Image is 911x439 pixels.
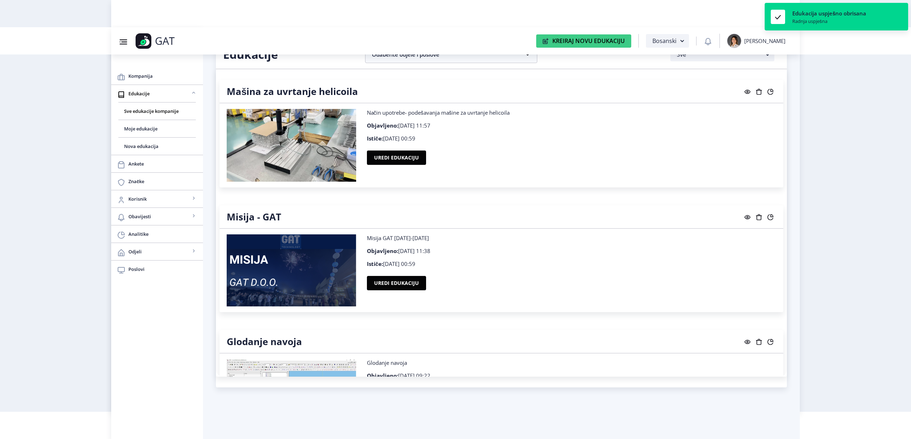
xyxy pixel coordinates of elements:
[111,208,203,225] a: Obavijesti
[367,247,777,254] p: [DATE] 11:38
[111,173,203,190] a: Značke
[118,138,196,155] a: Nova edukacija
[111,225,203,243] a: Analitike
[118,102,196,120] a: Sve edukacije kompanije
[670,48,774,61] button: Sve
[367,234,777,242] p: Misija GAT [DATE]-[DATE]
[367,122,777,129] p: [DATE] 11:57
[792,18,868,24] div: Radnja uspješna
[367,247,398,254] b: Objavljeno:
[128,177,197,186] span: Značke
[118,120,196,137] a: Moje edukacije
[367,372,777,379] p: [DATE] 09:22
[227,86,358,97] h4: Mašina za uvrtanje helicoila
[111,190,203,207] a: Korisnik
[367,372,398,379] b: Objavljeno:
[128,195,190,203] span: Korisnik
[111,67,203,85] a: Kompanija
[128,89,190,98] span: Edukacije
[128,230,197,238] span: Analitike
[367,135,383,142] b: Ističe:
[536,34,631,48] button: Kreiraj Novu Edukaciju
[227,109,356,182] img: Mašina za uvrtanje helicoila
[223,47,354,62] h2: Edukacije
[367,359,777,366] p: Glodanje navoja
[111,155,203,172] a: Ankete
[124,107,190,115] span: Sve edukacije kompanije
[227,234,356,307] img: Misija - GAT
[367,122,398,129] b: Objavljeno:
[646,34,689,48] button: Bosanski
[367,260,777,267] p: [DATE] 00:59
[136,33,220,49] a: GAT
[128,212,190,221] span: Obavijesti
[128,159,197,168] span: Ankete
[128,72,197,80] span: Kompanija
[111,261,203,278] a: Poslovi
[111,243,203,260] a: Odjeli
[543,38,549,44] img: create-new-education-icon.svg
[111,85,203,102] a: Edukacije
[792,10,866,17] span: Edukacija uspješno obrisana
[367,260,383,267] b: Ističe:
[744,37,785,44] div: [PERSON_NAME]
[367,276,426,290] button: Uredi edukaciju
[124,142,190,151] span: Nova edukacija
[155,37,175,44] p: GAT
[367,151,426,165] button: Uredi edukaciju
[124,124,190,133] span: Moje edukacije
[227,336,302,347] h4: Glodanje navoja
[128,247,190,256] span: Odjeli
[227,359,356,432] img: Glodanje navoja
[367,109,777,116] p: Način upotrebe- podešavanja mašine za uvrtanje helicoila
[365,46,537,63] nb-accordion-item-header: Odaberite odjele i poslove
[367,135,777,142] p: [DATE] 00:59
[128,265,197,273] span: Poslovi
[227,211,281,223] h4: Misija - GAT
